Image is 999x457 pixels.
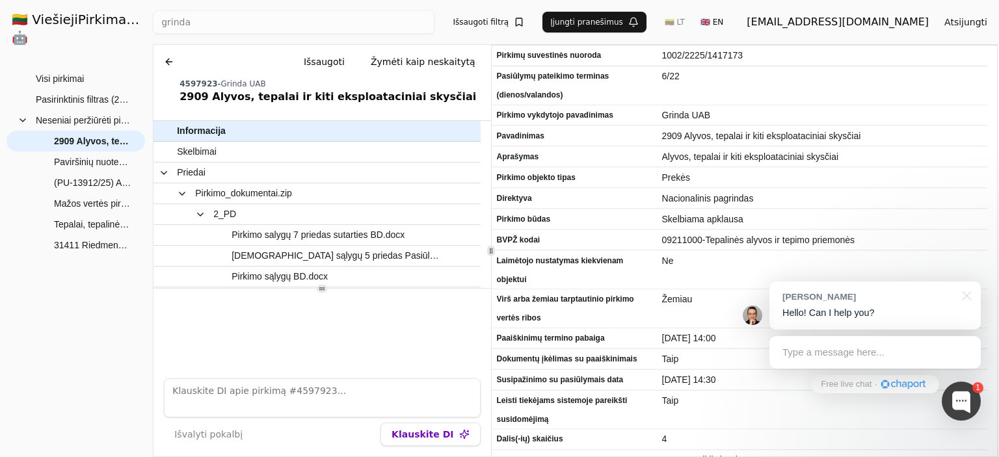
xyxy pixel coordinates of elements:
[153,10,434,34] input: Greita paieška...
[54,131,132,151] span: 2909 Alyvos, tepalai ir kiti eksploataciniai skysčiai
[54,235,132,255] span: 31411 Riedmenų atnaujinimas ir priežiūra Estijos teritorijoje
[662,210,983,229] span: Skelbiama apklausa
[497,189,652,208] span: Direktyva
[662,371,983,389] span: [DATE] 14:30
[220,79,265,88] span: Grinda UAB
[497,430,652,449] span: Dalis(-ių) skaičius
[497,290,652,328] span: Virš arba žemiau tarptautinio pirkimo vertės ribos
[54,194,132,213] span: Mažos vertės pirkimai (PREKĖS)
[782,306,968,320] p: Hello! Can I help you?
[662,67,983,86] span: 6/22
[195,184,292,203] span: Pirkimo_dokumentai.zip
[54,173,132,192] span: (PU-13912/25) Alyvos ir tepalai
[662,290,983,309] span: Žemiau
[743,306,762,325] img: Jonas
[747,14,929,30] div: [EMAIL_ADDRESS][DOMAIN_NAME]
[445,12,532,33] button: Išsaugoti filtrą
[542,12,646,33] button: Įjungti pranešimus
[662,329,983,348] span: [DATE] 14:00
[497,391,652,429] span: Leisti tiekėjams sistemoje pareikšti susidomėjimą
[130,12,150,27] strong: .AI
[180,79,485,89] div: -
[811,375,939,393] a: Free live chat·
[36,69,84,88] span: Visi pirkimai
[875,378,877,391] div: ·
[497,231,652,250] span: BVPŽ kodai
[497,127,652,146] span: Pavadinimas
[497,210,652,229] span: Pirkimo būdas
[180,79,217,88] span: 4597923
[782,291,955,303] div: [PERSON_NAME]
[177,122,226,140] span: Informacija
[662,252,983,270] span: Ne
[232,246,442,265] span: [DEMOGRAPHIC_DATA] sąlygų 5 priedas Pasiūlymo forma.xlsx
[360,50,486,73] button: Žymėti kaip neskaitytą
[497,329,652,348] span: Paaiškinimų termino pabaiga
[497,67,652,105] span: Pasiūlymų pateikimo terminas (dienos/valandos)
[36,90,132,109] span: Pasirinktinis filtras (232)
[497,350,652,369] span: Dokumentų įkėlimas su paaiškinimais
[662,106,983,125] span: Grinda UAB
[497,46,652,65] span: Pirkimų suvestinės nuoroda
[497,106,652,125] span: Pirkimo vykdytojo pavadinimas
[693,12,731,33] button: 🇬🇧 EN
[662,430,983,449] span: 4
[497,371,652,389] span: Susipažinimo su pasiūlymais data
[497,148,652,166] span: Aprašymas
[54,215,132,234] span: Tepalai, tepalinės alyvos ir tepimo priemonės
[213,205,236,224] span: 2_PD
[769,336,981,369] div: Type a message here...
[177,142,217,161] span: Skelbimai
[180,89,485,105] div: 2909 Alyvos, tepalai ir kiti eksploataciniai skysčiai
[380,423,480,446] button: Klauskite DI
[662,148,983,166] span: Alyvos, tepalai ir kiti eksploataciniai skysčiai
[497,168,652,187] span: Pirkimo objekto tipas
[662,127,983,146] span: 2909 Alyvos, tepalai ir kiti eksploataciniai skysčiai
[821,378,872,391] span: Free live chat
[662,168,983,187] span: Prekės
[232,226,405,244] span: Pirkimo salygų 7 priedas sutarties BD.docx
[662,391,983,410] span: Taip
[662,350,983,369] span: Taip
[177,163,206,182] span: Priedai
[662,189,983,208] span: Nacionalinis pagrindas
[232,267,328,286] span: Pirkimo sąlygų BD.docx
[54,152,132,172] span: Paviršinių nuotekų tinklų ir valyklų statyba, rekonstrukcija ir remontas
[662,231,983,250] span: 09211000-Tepalinės alyvos ir tepimo priemonės
[36,111,132,130] span: Neseniai peržiūrėti pirkimai
[293,50,355,73] button: Išsaugoti
[972,382,983,393] div: 1
[662,46,983,65] span: 1002/2225/1417173
[497,252,652,289] span: Laimėtojo nustatymas kiekvienam objektui
[934,10,998,34] button: Atsijungti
